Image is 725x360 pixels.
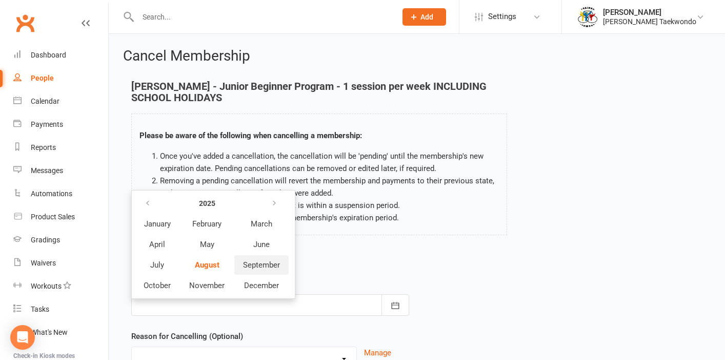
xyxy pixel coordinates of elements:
[144,281,171,290] span: October
[251,219,272,229] span: March
[189,281,225,290] span: November
[180,255,233,275] button: August
[31,166,63,175] div: Messages
[234,235,289,254] button: June
[13,229,108,252] a: Gradings
[135,255,179,275] button: July
[13,136,108,159] a: Reports
[139,131,362,140] strong: Please be aware of the following when cancelling a membership:
[253,240,270,249] span: June
[160,175,499,199] li: Removing a pending cancellation will revert the membership and payments to their previous state, ...
[31,282,62,290] div: Workouts
[160,199,499,212] li: You cannot add a cancellation date that is within a suspension period.
[31,328,68,336] div: What's New
[10,325,35,350] div: Open Intercom Messenger
[488,5,516,28] span: Settings
[402,8,446,26] button: Add
[13,90,108,113] a: Calendar
[195,260,219,270] span: August
[13,67,108,90] a: People
[199,199,215,207] strong: 2025
[603,17,696,26] div: [PERSON_NAME] Taekwondo
[31,120,63,128] div: Payments
[12,10,38,36] a: Clubworx
[13,298,108,321] a: Tasks
[13,275,108,298] a: Workouts
[13,44,108,67] a: Dashboard
[234,214,289,234] button: March
[135,214,179,234] button: January
[234,255,289,275] button: September
[13,252,108,275] a: Waivers
[31,259,56,267] div: Waivers
[131,330,243,343] label: Reason for Cancelling (Optional)
[180,235,233,254] button: May
[13,159,108,182] a: Messages
[31,213,75,221] div: Product Sales
[603,8,696,17] div: [PERSON_NAME]
[13,205,108,229] a: Product Sales
[31,74,54,82] div: People
[160,212,499,224] li: This page cannot be used to extend a membership's expiration period.
[31,305,49,313] div: Tasks
[131,81,507,103] h4: [PERSON_NAME] - Junior Beginner Program - 1 session per week INCLUDING SCHOOL HOLIDAYS
[135,276,179,295] button: October
[135,235,179,254] button: April
[31,236,60,244] div: Gradings
[31,51,66,59] div: Dashboard
[200,240,214,249] span: May
[13,182,108,205] a: Automations
[420,13,433,21] span: Add
[135,10,389,24] input: Search...
[150,260,164,270] span: July
[243,260,280,270] span: September
[13,113,108,136] a: Payments
[13,321,108,344] a: What's New
[31,97,59,105] div: Calendar
[192,219,221,229] span: February
[149,240,165,249] span: April
[234,276,289,295] button: December
[180,214,233,234] button: February
[31,143,56,151] div: Reports
[180,276,233,295] button: November
[144,219,171,229] span: January
[31,190,72,198] div: Automations
[123,48,711,64] h2: Cancel Membership
[160,150,499,175] li: Once you've added a cancellation, the cancellation will be 'pending' until the membership's new e...
[577,7,598,27] img: thumb_image1638236014.png
[244,281,279,290] span: December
